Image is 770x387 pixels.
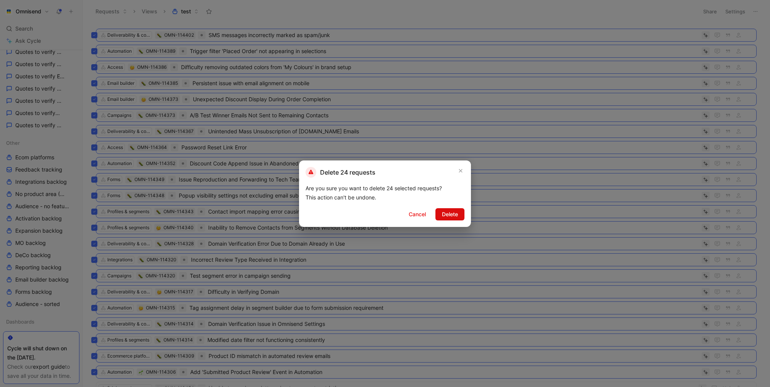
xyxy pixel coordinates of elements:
button: Cancel [402,208,432,220]
h2: Delete 24 requests [306,167,375,178]
div: Are you sure you want to delete 24 selected requests? This action can't be undone. [306,184,464,202]
button: Delete [435,208,464,220]
span: Cancel [409,210,426,219]
span: Delete [442,210,458,219]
